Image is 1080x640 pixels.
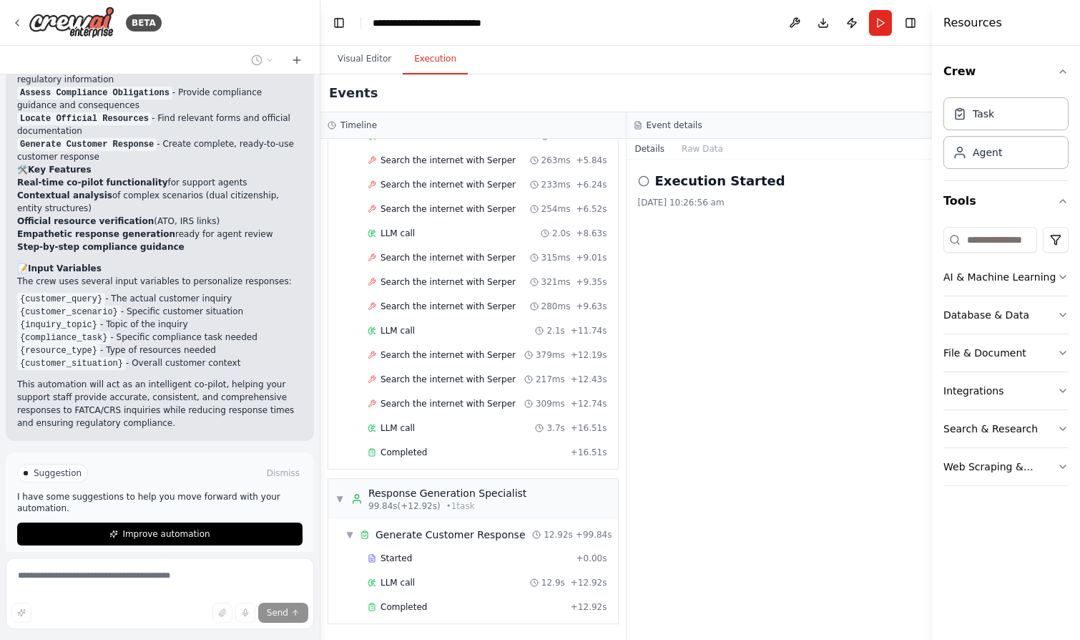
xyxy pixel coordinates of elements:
[541,577,565,588] span: 12.9s
[17,378,303,430] p: This automation will act as an intelligent co-pilot, helping your support staff provide accurate,...
[17,229,175,239] strong: Empathetic response generation
[541,203,571,215] span: 254ms
[576,179,607,190] span: + 6.24s
[541,276,571,288] span: 321ms
[17,318,303,331] li: - Topic of the inquiry
[381,276,516,288] span: Search the internet with Serper
[17,262,303,275] h2: 📝
[17,190,112,200] strong: Contextual analysis
[943,308,1029,322] div: Database & Data
[571,374,607,385] span: + 12.43s
[576,529,612,540] span: + 99.84s
[264,466,303,480] button: Dismiss
[571,349,607,361] span: + 12.19s
[943,296,1069,334] button: Database & Data
[381,325,415,336] span: LLM call
[571,398,607,409] span: + 12.74s
[381,553,412,564] span: Started
[943,346,1026,360] div: File & Document
[17,138,157,151] code: Generate Customer Response
[381,301,516,312] span: Search the internet with Serper
[17,178,168,188] strong: Real-time co-pilot functionality
[546,325,564,336] span: 2.1s
[17,344,303,357] li: - Type of resources needed
[17,357,303,369] li: - Overall customer context
[627,139,674,159] button: Details
[340,120,377,131] h3: Timeline
[546,422,564,434] span: 3.7s
[943,460,1057,474] div: Web Scraping & Browsing
[576,301,607,312] span: + 9.63s
[536,349,565,361] span: 379ms
[381,203,516,215] span: Search the internet with Serper
[943,334,1069,372] button: File & Document
[29,6,114,39] img: Logo
[17,331,110,344] code: {compliance_task}
[381,422,415,434] span: LLM call
[576,276,607,288] span: + 9.35s
[381,349,516,361] span: Search the internet with Serper
[381,155,516,166] span: Search the internet with Serper
[576,252,607,263] span: + 9.01s
[17,293,105,306] code: {customer_query}
[17,228,303,241] li: ready for agent review
[17,523,303,546] button: Improve automation
[326,44,403,74] button: Visual Editor
[17,275,303,288] p: The crew uses several input variables to personalize responses:
[17,292,303,305] li: - The actual customer inquiry
[973,145,1002,160] div: Agent
[368,486,526,500] div: Response Generation Specialist
[943,372,1069,409] button: Integrations
[403,44,468,74] button: Execution
[34,467,82,479] span: Suggestion
[381,577,415,588] span: LLM call
[17,215,303,228] li: (ATO, IRS links)
[973,107,994,121] div: Task
[375,528,526,542] span: Generate Customer Response
[576,155,607,166] span: + 5.84s
[576,203,607,215] span: + 6.52s
[235,603,255,623] button: Click to speak your automation idea
[381,374,516,385] span: Search the internet with Serper
[943,422,1038,436] div: Search & Research
[285,52,308,69] button: Start a new chat
[576,553,607,564] span: + 0.00s
[673,139,732,159] button: Raw Data
[368,500,441,512] span: 99.84s (+12.92s)
[541,179,571,190] span: 233ms
[943,181,1069,221] button: Tools
[541,301,571,312] span: 280ms
[122,528,210,540] span: Improve automation
[17,242,185,252] strong: Step-by-step compliance guidance
[28,263,102,273] strong: Input Variables
[943,448,1069,485] button: Web Scraping & Browsing
[536,398,565,409] span: 309ms
[17,189,303,215] li: of complex scenarios (dual citizenship, entity structures)
[17,112,152,125] code: Locate Official Resources
[17,331,303,344] li: - Specific compliance task needed
[17,163,303,176] h2: 🛠️
[541,252,571,263] span: 315ms
[943,92,1069,180] div: Crew
[943,270,1056,284] div: AI & Machine Learning
[943,410,1069,447] button: Search & Research
[571,601,607,613] span: + 12.92s
[536,374,565,385] span: 217ms
[381,179,516,190] span: Search the internet with Serper
[943,384,1003,398] div: Integrations
[345,529,354,540] span: ▼
[655,171,785,191] h2: Execution Started
[267,607,288,619] span: Send
[571,422,607,434] span: + 16.51s
[571,447,607,458] span: + 16.51s
[17,137,303,163] li: - Create complete, ready-to-use customer response
[571,325,607,336] span: + 11.74s
[245,52,280,69] button: Switch to previous chat
[638,197,921,208] div: [DATE] 10:26:56 am
[11,603,31,623] button: Improve this prompt
[544,529,573,540] span: 12.92s
[576,228,607,239] span: + 8.63s
[17,319,100,331] code: {inquiry_topic}
[381,228,415,239] span: LLM call
[126,14,162,31] div: BETA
